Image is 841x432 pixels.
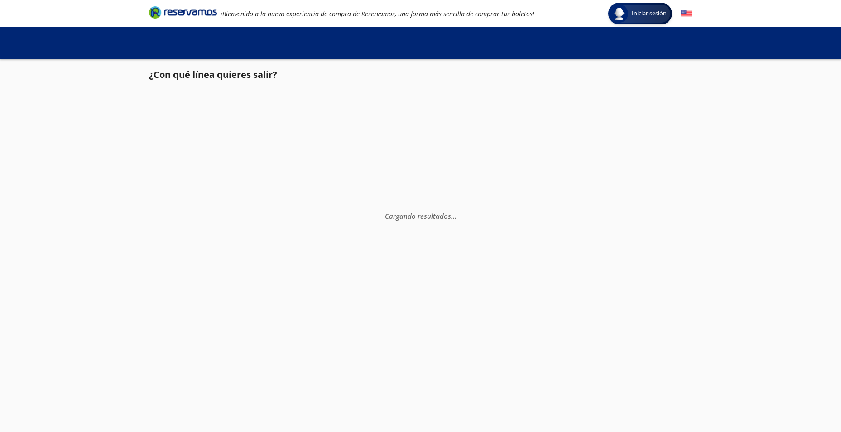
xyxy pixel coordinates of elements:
[149,5,217,22] a: Brand Logo
[451,211,453,221] span: .
[681,8,692,19] button: English
[385,211,457,221] em: Cargando resultados
[628,9,670,18] span: Iniciar sesión
[149,68,277,82] p: ¿Con qué línea quieres salir?
[455,211,457,221] span: .
[149,5,217,19] i: Brand Logo
[221,10,534,18] em: ¡Bienvenido a la nueva experiencia de compra de Reservamos, una forma más sencilla de comprar tus...
[453,211,455,221] span: .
